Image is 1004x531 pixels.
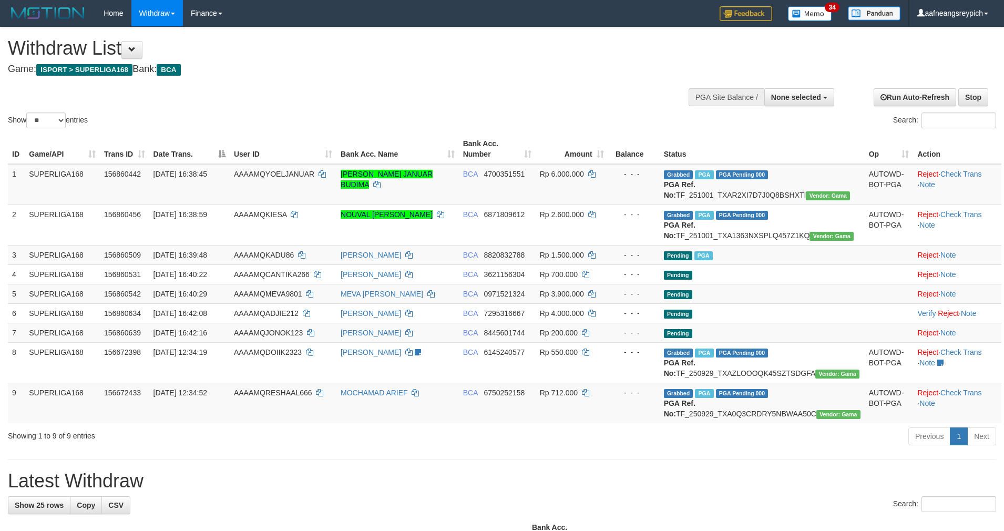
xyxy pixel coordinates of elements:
td: · · [913,164,1001,205]
span: Rp 700.000 [540,270,578,279]
span: 156672398 [104,348,141,356]
td: 3 [8,245,25,264]
div: - - - [612,328,655,338]
th: Op: activate to sort column ascending [865,134,914,164]
span: Copy 8445601744 to clipboard [484,329,525,337]
span: AAAAMQADJIE212 [234,309,299,318]
td: AUTOWD-BOT-PGA [865,383,914,423]
span: 156672433 [104,389,141,397]
th: Amount: activate to sort column ascending [536,134,608,164]
span: [DATE] 16:42:08 [153,309,207,318]
a: Note [940,251,956,259]
span: BCA [463,290,478,298]
span: ISPORT > SUPERLIGA168 [36,64,132,76]
th: Status [660,134,865,164]
span: BCA [463,270,478,279]
h1: Latest Withdraw [8,471,996,492]
span: PGA Pending [716,211,769,220]
span: Copy 7295316667 to clipboard [484,309,525,318]
th: ID [8,134,25,164]
span: BCA [463,309,478,318]
a: Note [919,359,935,367]
a: Note [940,329,956,337]
button: None selected [764,88,834,106]
a: Reject [917,389,938,397]
a: Note [919,221,935,229]
span: Pending [664,271,692,280]
td: SUPERLIGA168 [25,164,100,205]
span: Grabbed [664,211,693,220]
span: 156860509 [104,251,141,259]
a: 1 [950,427,968,445]
span: [DATE] 16:40:29 [153,290,207,298]
td: SUPERLIGA168 [25,245,100,264]
span: 156860442 [104,170,141,178]
span: [DATE] 16:42:16 [153,329,207,337]
b: PGA Ref. No: [664,180,695,199]
span: 156860639 [104,329,141,337]
td: TF_250929_TXA0Q3CRDRY5NBWAA50C [660,383,865,423]
a: [PERSON_NAME] [341,251,401,259]
b: PGA Ref. No: [664,221,695,240]
span: 156860531 [104,270,141,279]
span: Vendor URL: https://trx31.1velocity.biz [816,410,860,419]
a: CSV [101,496,130,514]
span: [DATE] 16:40:22 [153,270,207,279]
a: Note [940,270,956,279]
td: 8 [8,342,25,383]
td: · · [913,342,1001,383]
span: BCA [463,348,478,356]
span: Rp 200.000 [540,329,578,337]
td: · [913,323,1001,342]
h4: Game: Bank: [8,64,659,75]
a: [PERSON_NAME] JANUAR BUDIMA [341,170,433,189]
span: Marked by aafsoycanthlai [695,389,713,398]
td: · · [913,205,1001,245]
th: Trans ID: activate to sort column ascending [100,134,149,164]
label: Search: [893,113,996,128]
a: Check Trans [940,210,982,219]
a: Reject [917,290,938,298]
td: · [913,245,1001,264]
td: SUPERLIGA168 [25,284,100,303]
span: 156860542 [104,290,141,298]
td: SUPERLIGA168 [25,323,100,342]
a: Check Trans [940,389,982,397]
span: Pending [664,329,692,338]
span: Marked by aafsoycanthlai [694,251,713,260]
td: SUPERLIGA168 [25,264,100,284]
td: TF_251001_TXAR2XI7D7J0Q8BSHXTI [660,164,865,205]
span: 156860634 [104,309,141,318]
a: Note [919,399,935,407]
div: - - - [612,289,655,299]
span: AAAAMQKADU86 [234,251,294,259]
a: Copy [70,496,102,514]
span: AAAAMQRESHAAL666 [234,389,312,397]
td: SUPERLIGA168 [25,205,100,245]
td: · [913,284,1001,303]
a: Reject [938,309,959,318]
a: Note [919,180,935,189]
td: 9 [8,383,25,423]
span: Rp 3.900.000 [540,290,584,298]
th: Action [913,134,1001,164]
a: [PERSON_NAME] [341,329,401,337]
a: Reject [917,170,938,178]
a: [PERSON_NAME] [341,348,401,356]
span: Copy 6750252158 to clipboard [484,389,525,397]
b: PGA Ref. No: [664,359,695,377]
td: TF_251001_TXA1363NXSPLQ457Z1KQ [660,205,865,245]
a: Reject [917,210,938,219]
a: MEVA [PERSON_NAME] [341,290,423,298]
span: AAAAMQYOELJANUAR [234,170,314,178]
div: - - - [612,169,655,179]
a: Note [940,290,956,298]
span: Rp 2.600.000 [540,210,584,219]
div: - - - [612,387,655,398]
span: Vendor URL: https://trx31.1velocity.biz [810,232,854,241]
span: Pending [664,290,692,299]
span: [DATE] 16:39:48 [153,251,207,259]
a: Reject [917,270,938,279]
span: Marked by aafsoycanthlai [695,211,713,220]
td: · [913,264,1001,284]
